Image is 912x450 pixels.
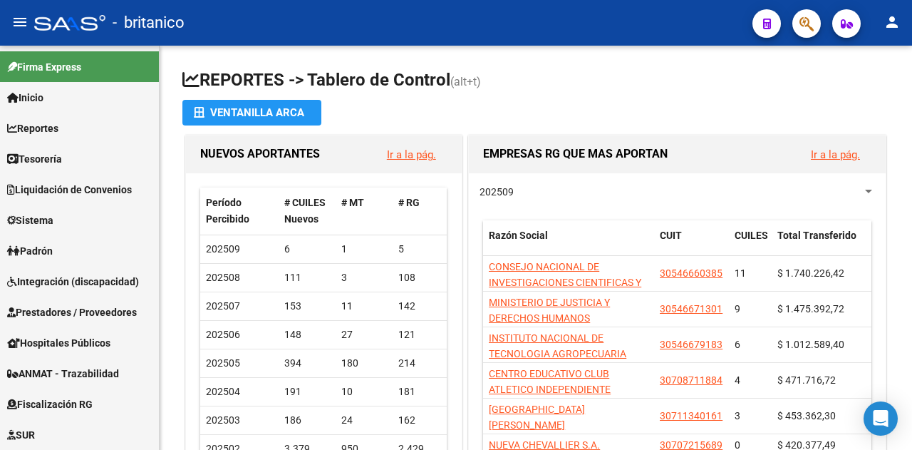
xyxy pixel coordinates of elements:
[206,386,240,397] span: 202504
[341,384,387,400] div: 10
[489,261,641,305] span: CONSEJO NACIONAL DE INVESTIGACIONES CIENTIFICAS Y TECNICAS CONICET
[206,329,240,340] span: 202506
[799,141,871,168] button: Ir a la pág.
[341,412,387,429] div: 24
[284,298,330,315] div: 153
[284,355,330,372] div: 394
[206,300,240,312] span: 202507
[772,220,871,267] datatable-header-cell: Total Transferido
[735,339,740,350] span: 6
[113,7,185,39] span: - britanico
[483,147,668,160] span: EMPRESAS RG QUE MAS APORTAN
[777,303,844,315] span: $ 1.475.392,72
[375,141,447,168] button: Ir a la pág.
[336,188,393,235] datatable-header-cell: # MT
[398,327,444,343] div: 121
[200,188,279,235] datatable-header-cell: Período Percibido
[489,332,626,360] span: INSTITUTO NACIONAL DE TECNOLOGIA AGROPECUARIA
[393,188,450,235] datatable-header-cell: # RG
[398,197,420,208] span: # RG
[200,147,320,160] span: NUEVOS APORTANTES
[489,404,585,431] span: [GEOGRAPHIC_DATA][PERSON_NAME]
[206,414,240,426] span: 202503
[7,305,137,320] span: Prestadores / Proveedores
[7,151,62,167] span: Tesorería
[735,374,740,386] span: 4
[284,412,330,429] div: 186
[206,357,240,369] span: 202505
[7,213,53,228] span: Sistema
[660,410,722,421] span: 30711340161
[7,274,139,290] span: Integración (discapacidad)
[387,148,436,161] a: Ir a la pág.
[660,303,722,315] span: 30546671301
[660,230,682,241] span: CUIT
[284,327,330,343] div: 148
[7,335,110,351] span: Hospitales Públicos
[7,90,43,106] span: Inicio
[660,374,722,386] span: 30708711884
[341,355,387,372] div: 180
[883,14,901,31] mat-icon: person
[7,59,81,75] span: Firma Express
[7,427,35,443] span: SUR
[11,14,28,31] mat-icon: menu
[489,297,610,324] span: MINISTERIO DE JUSTICIA Y DERECHOS HUMANOS
[729,220,772,267] datatable-header-cell: CUILES
[341,241,387,257] div: 1
[398,270,444,286] div: 108
[206,272,240,283] span: 202508
[7,397,93,412] span: Fiscalización RG
[777,374,836,386] span: $ 471.716,72
[206,197,249,225] span: Período Percibido
[182,100,321,126] button: Ventanilla ARCA
[398,384,444,400] div: 181
[489,368,611,396] span: CENTRO EDUCATIVO CLUB ATLETICO INDEPENDIENTE
[284,241,330,257] div: 6
[7,182,132,198] span: Liquidación de Convenios
[735,303,740,315] span: 9
[284,270,330,286] div: 111
[735,410,740,421] span: 3
[398,298,444,315] div: 142
[660,339,722,350] span: 30546679183
[777,230,856,241] span: Total Transferido
[735,230,768,241] span: CUILES
[341,270,387,286] div: 3
[811,148,860,161] a: Ir a la pág.
[206,243,240,255] span: 202509
[341,327,387,343] div: 27
[284,197,326,225] span: # CUILES Nuevos
[777,339,844,350] span: $ 1.012.589,40
[7,366,119,382] span: ANMAT - Trazabilidad
[398,241,444,257] div: 5
[450,75,481,88] span: (alt+t)
[7,121,58,136] span: Reportes
[483,220,654,267] datatable-header-cell: Razón Social
[194,100,310,126] div: Ventanilla ARCA
[341,197,364,208] span: # MT
[660,267,722,279] span: 30546660385
[489,230,548,241] span: Razón Social
[654,220,729,267] datatable-header-cell: CUIT
[284,384,330,400] div: 191
[398,412,444,429] div: 162
[777,410,836,421] span: $ 453.362,30
[341,298,387,315] div: 11
[735,267,746,279] span: 11
[777,267,844,279] span: $ 1.740.226,42
[7,243,53,259] span: Padrón
[182,68,889,93] h1: REPORTES -> Tablero de Control
[864,402,898,436] div: Open Intercom Messenger
[480,186,514,198] span: 202509
[279,188,336,235] datatable-header-cell: # CUILES Nuevos
[398,355,444,372] div: 214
